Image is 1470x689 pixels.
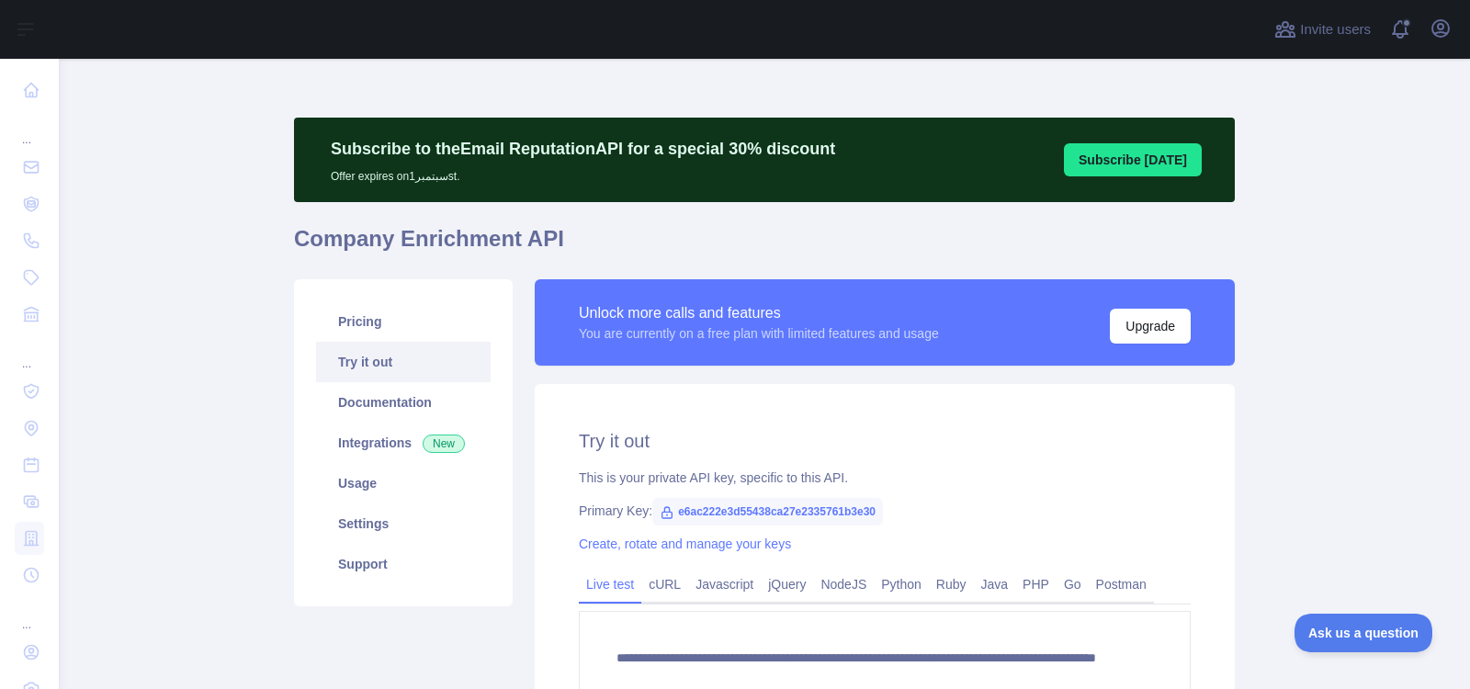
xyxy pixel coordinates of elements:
a: Create, rotate and manage your keys [579,537,791,551]
p: Subscribe to the Email Reputation API for a special 30 % discount [331,136,835,162]
h2: Try it out [579,428,1191,454]
a: Javascript [688,570,761,599]
div: This is your private API key, specific to this API. [579,469,1191,487]
a: Documentation [316,382,491,423]
a: Settings [316,503,491,544]
span: New [423,435,465,453]
h1: Company Enrichment API [294,224,1235,268]
div: ... [15,110,44,147]
span: e6ac222e3d55438ca27e2335761b3e30 [652,498,883,525]
div: ... [15,334,44,371]
a: Python [874,570,929,599]
a: Pricing [316,301,491,342]
p: Offer expires on سبتمبر 1st. [331,162,835,184]
a: cURL [641,570,688,599]
a: jQuery [761,570,813,599]
button: Subscribe [DATE] [1064,143,1202,176]
a: Try it out [316,342,491,382]
a: Integrations New [316,423,491,463]
a: Live test [579,570,641,599]
button: Upgrade [1110,309,1191,344]
iframe: Toggle Customer Support [1295,614,1433,652]
div: You are currently on a free plan with limited features and usage [579,324,939,343]
div: Unlock more calls and features [579,302,939,324]
div: ... [15,595,44,632]
a: Go [1057,570,1089,599]
button: Invite users [1271,15,1374,44]
a: Support [316,544,491,584]
a: PHP [1015,570,1057,599]
span: Invite users [1300,19,1371,40]
a: Java [974,570,1016,599]
div: Primary Key: [579,502,1191,520]
a: Ruby [929,570,974,599]
a: Usage [316,463,491,503]
a: NodeJS [813,570,874,599]
a: Postman [1089,570,1154,599]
